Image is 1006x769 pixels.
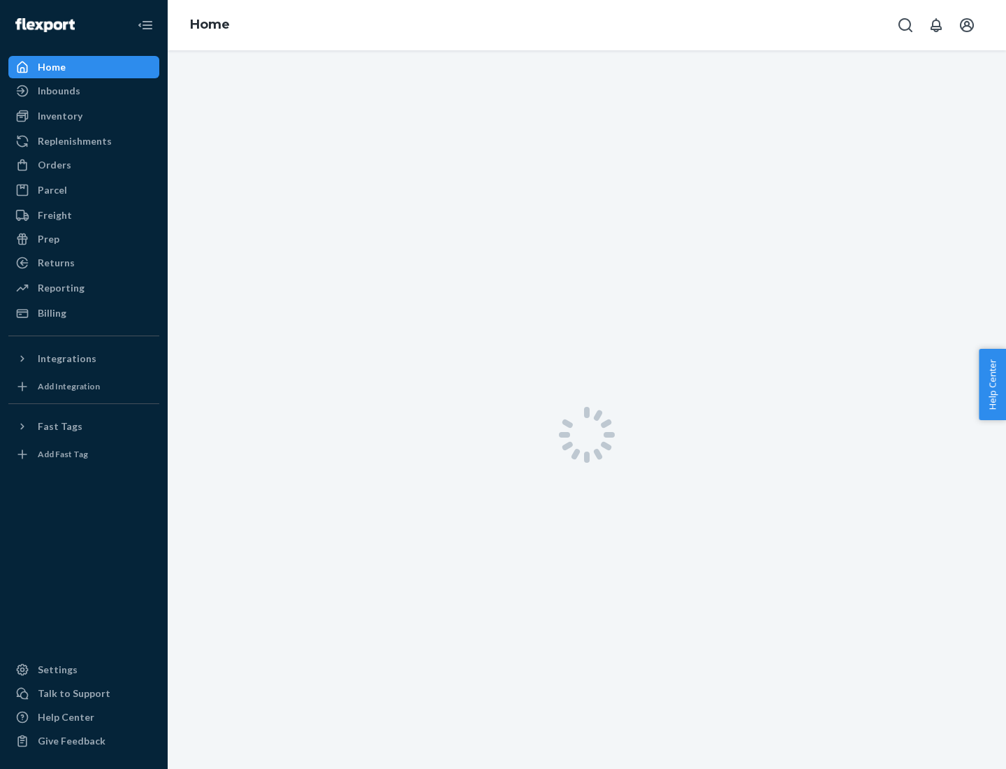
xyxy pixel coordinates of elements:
div: Reporting [38,281,85,295]
a: Reporting [8,277,159,299]
button: Fast Tags [8,415,159,438]
div: Talk to Support [38,687,110,700]
div: Replenishments [38,134,112,148]
button: Help Center [979,349,1006,420]
a: Talk to Support [8,682,159,705]
button: Open notifications [922,11,950,39]
a: Inbounds [8,80,159,102]
a: Home [8,56,159,78]
div: Inbounds [38,84,80,98]
div: Freight [38,208,72,222]
ol: breadcrumbs [179,5,241,45]
a: Replenishments [8,130,159,152]
div: Parcel [38,183,67,197]
a: Help Center [8,706,159,728]
button: Close Navigation [131,11,159,39]
div: Integrations [38,352,96,366]
a: Parcel [8,179,159,201]
button: Integrations [8,347,159,370]
div: Prep [38,232,59,246]
a: Settings [8,659,159,681]
div: Fast Tags [38,419,82,433]
div: Add Fast Tag [38,448,88,460]
div: Returns [38,256,75,270]
a: Add Integration [8,375,159,398]
div: Orders [38,158,71,172]
a: Returns [8,252,159,274]
a: Inventory [8,105,159,127]
a: Freight [8,204,159,227]
div: Add Integration [38,380,100,392]
button: Open Search Box [891,11,919,39]
div: Give Feedback [38,734,105,748]
button: Give Feedback [8,730,159,752]
img: Flexport logo [15,18,75,32]
div: Settings [38,663,78,677]
div: Help Center [38,710,94,724]
a: Home [190,17,230,32]
div: Home [38,60,66,74]
div: Inventory [38,109,82,123]
a: Billing [8,302,159,324]
a: Add Fast Tag [8,443,159,466]
div: Billing [38,306,66,320]
a: Orders [8,154,159,176]
a: Prep [8,228,159,250]
button: Open account menu [953,11,981,39]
